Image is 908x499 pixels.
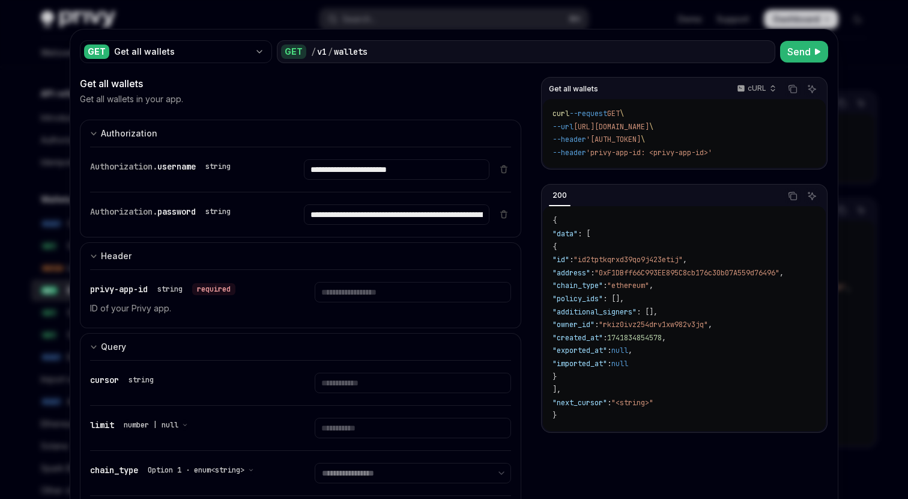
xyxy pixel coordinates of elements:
[157,161,196,172] span: username
[90,204,235,219] div: Authorization.password
[304,159,489,180] input: Enter username
[683,255,687,265] span: ,
[595,268,779,278] span: "0xF1DBff66C993EE895C8cb176c30b07A559d76496"
[315,373,510,393] input: Enter cursor
[552,229,578,239] span: "data"
[779,268,784,278] span: ,
[552,135,586,144] span: --header
[552,359,607,369] span: "imported_at"
[552,294,603,304] span: "policy_ids"
[317,46,327,58] div: v1
[90,159,235,174] div: Authorization.username
[649,281,653,290] span: ,
[90,420,114,430] span: limit
[578,229,590,239] span: : [
[611,398,653,408] span: "<string>"
[552,411,557,420] span: }
[192,283,235,295] div: required
[549,188,571,203] div: 200
[607,398,611,408] span: :
[124,420,178,430] span: number | null
[649,122,653,132] span: \
[497,209,511,219] button: Delete item
[90,463,259,477] div: chain_type
[574,122,649,132] span: [URL][DOMAIN_NAME]
[552,122,574,132] span: --url
[80,242,521,269] button: Expand input section
[315,463,510,483] select: Select chain_type
[586,135,641,144] span: '[AUTH_TOKEN]
[607,333,662,343] span: 1741834854578
[281,44,306,59] div: GET
[586,148,712,158] span: 'privy-app-id: <privy-app-id>'
[552,216,557,225] span: {
[607,281,649,290] span: "ethereum"
[148,464,254,476] button: Option 1 · enum<string>
[607,359,611,369] span: :
[315,282,510,302] input: Enter privy-app-id
[497,164,511,174] button: Delete item
[157,206,196,217] span: password
[552,333,603,343] span: "created_at"
[304,204,489,225] input: Enter password
[662,333,666,343] span: ,
[101,126,157,141] div: Authorization
[90,418,193,432] div: limit
[90,284,148,295] span: privy-app-id
[101,340,126,354] div: Query
[780,41,828,63] button: Send
[804,188,820,204] button: Ask AI
[620,109,624,118] span: \
[90,465,138,476] span: chain_type
[84,44,109,59] div: GET
[148,465,244,475] span: Option 1 · enum<string>
[785,81,801,97] button: Copy the contents from the code block
[552,398,607,408] span: "next_cursor"
[114,46,250,58] div: Get all wallets
[595,320,599,329] span: :
[730,79,781,99] button: cURL
[603,294,624,304] span: : [],
[628,346,632,355] span: ,
[748,84,766,93] p: cURL
[80,120,521,147] button: Expand input section
[552,346,607,355] span: "exported_at"
[101,249,132,263] div: Header
[552,307,637,317] span: "additional_signers"
[641,135,645,144] span: \
[611,346,628,355] span: null
[552,255,569,265] span: "id"
[599,320,708,329] span: "rkiz0ivz254drv1xw982v3jq"
[603,281,607,290] span: :
[80,76,521,91] div: Get all wallets
[124,419,188,431] button: number | null
[328,46,333,58] div: /
[90,206,157,217] span: Authorization.
[607,109,620,118] span: GET
[590,268,595,278] span: :
[574,255,683,265] span: "id2tptkqrxd39qo9j423etij"
[90,373,159,387] div: cursor
[549,84,598,94] span: Get all wallets
[569,109,607,118] span: --request
[603,333,607,343] span: :
[90,161,157,172] span: Authorization.
[787,44,811,59] span: Send
[80,39,272,64] button: GETGet all wallets
[90,301,286,316] p: ID of your Privy app.
[552,372,557,382] span: }
[311,46,316,58] div: /
[804,81,820,97] button: Ask AI
[552,268,590,278] span: "address"
[607,346,611,355] span: :
[80,93,183,105] p: Get all wallets in your app.
[315,418,510,438] input: Enter limit
[552,242,557,252] span: {
[552,109,569,118] span: curl
[552,385,561,394] span: ],
[80,333,521,360] button: Expand input section
[90,282,235,296] div: privy-app-id
[785,188,801,204] button: Copy the contents from the code block
[90,375,119,385] span: cursor
[552,281,603,290] span: "chain_type"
